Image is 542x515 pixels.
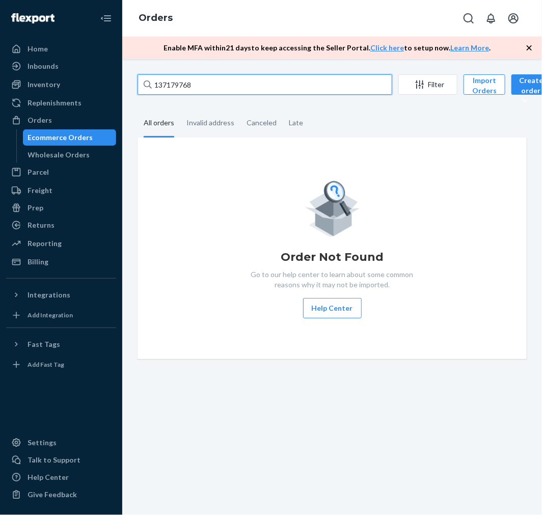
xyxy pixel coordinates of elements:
a: Orders [6,112,116,128]
div: Talk to Support [28,455,80,465]
div: Inventory [28,79,60,90]
a: Prep [6,200,116,216]
a: Add Fast Tag [6,357,116,373]
div: Prep [28,203,43,213]
a: Returns [6,217,116,233]
div: Billing [28,257,48,267]
button: Filter [398,74,457,95]
div: Filter [399,79,457,90]
div: Reporting [28,238,62,249]
a: Ecommerce Orders [23,129,117,146]
h1: Order Not Found [281,249,384,265]
div: Add Fast Tag [28,360,64,369]
button: Give Feedback [6,486,116,503]
a: Learn More [450,43,489,52]
a: Billing [6,254,116,270]
button: Help Center [303,298,362,318]
div: Home [28,44,48,54]
div: Help Center [28,472,69,482]
p: Enable MFA within 21 days to keep accessing the Seller Portal. to setup now. . [164,43,491,53]
a: Freight [6,182,116,199]
a: Home [6,41,116,57]
ol: breadcrumbs [130,4,181,33]
img: Empty list [305,178,360,237]
div: Orders [28,115,52,125]
div: All orders [144,110,174,138]
div: Give Feedback [28,490,77,500]
a: Wholesale Orders [23,147,117,163]
a: Inbounds [6,58,116,74]
img: Flexport logo [11,13,55,23]
a: Add Integration [6,307,116,323]
a: Inventory [6,76,116,93]
div: Late [289,110,303,136]
div: Returns [28,220,55,230]
div: Wholesale Orders [28,150,90,160]
button: Open Search Box [458,8,479,29]
a: Parcel [6,164,116,180]
a: Help Center [6,469,116,485]
div: Canceled [247,110,277,136]
div: Invalid address [186,110,234,136]
a: Reporting [6,235,116,252]
a: Replenishments [6,95,116,111]
div: Add Integration [28,311,73,319]
input: Search orders [138,74,392,95]
p: Go to our help center to learn about some common reasons why it may not be imported. [243,269,421,290]
div: Parcel [28,167,49,177]
button: Close Navigation [96,8,116,29]
button: Import Orders [464,74,505,95]
div: Settings [28,438,57,448]
div: Integrations [28,290,70,300]
button: Open account menu [503,8,524,29]
button: Open notifications [481,8,501,29]
div: Inbounds [28,61,59,71]
a: Click here [370,43,404,52]
div: Freight [28,185,52,196]
button: Integrations [6,287,116,303]
a: Settings [6,435,116,451]
button: Fast Tags [6,336,116,353]
div: Ecommerce Orders [28,132,93,143]
a: Orders [139,12,173,23]
div: Fast Tags [28,339,60,349]
div: Replenishments [28,98,82,108]
a: Talk to Support [6,452,116,468]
